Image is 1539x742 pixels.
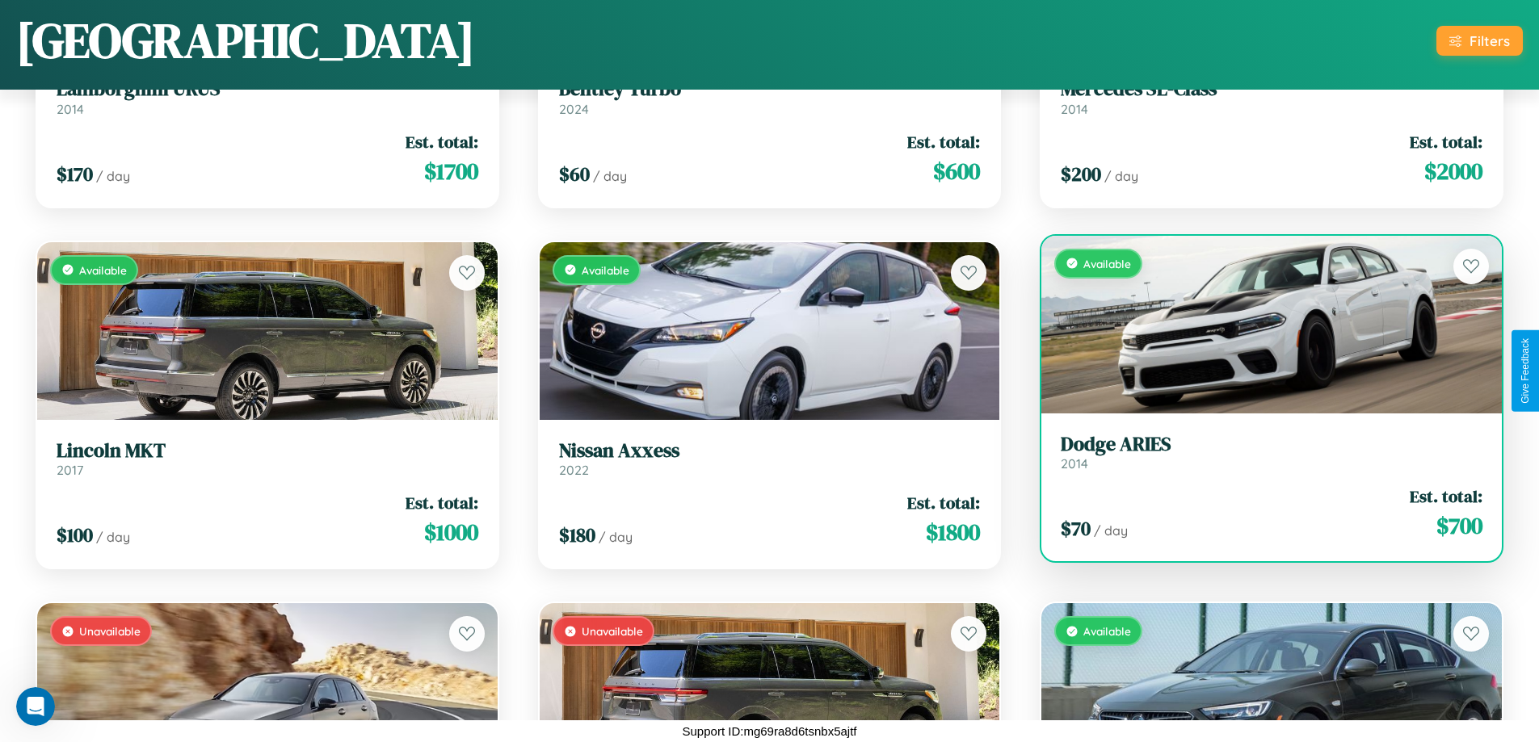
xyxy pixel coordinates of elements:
span: $ 200 [1061,161,1101,187]
h3: Dodge ARIES [1061,433,1482,456]
span: 2014 [1061,101,1088,117]
span: Est. total: [406,130,478,153]
span: / day [1094,522,1128,539]
a: Mercedes SL-Class2014 [1061,78,1482,117]
span: $ 60 [559,161,590,187]
span: Available [582,263,629,277]
h3: Mercedes SL-Class [1061,78,1482,101]
span: 2014 [1061,455,1088,472]
span: Unavailable [582,624,643,638]
span: Available [1083,624,1131,638]
span: Est. total: [1410,484,1482,508]
h3: Bentley Turbo [559,78,981,101]
p: Support ID: mg69ra8d6tsnbx5ajtf [683,720,857,742]
span: Available [79,263,127,277]
div: Filters [1470,32,1510,49]
span: $ 100 [57,522,93,548]
span: $ 170 [57,161,93,187]
span: $ 1800 [926,516,980,548]
span: $ 180 [559,522,595,548]
a: Lamborghini URUS2014 [57,78,478,117]
span: 2022 [559,462,589,478]
span: 2014 [57,101,84,117]
h3: Lamborghini URUS [57,78,478,101]
span: / day [1104,168,1138,184]
span: Est. total: [406,491,478,514]
span: $ 700 [1436,509,1482,542]
a: Nissan Axxess2022 [559,439,981,479]
span: 2024 [559,101,589,117]
span: $ 1700 [424,155,478,187]
span: Available [1083,257,1131,270]
span: $ 70 [1061,515,1091,542]
span: Est. total: [1410,130,1482,153]
a: Dodge ARIES2014 [1061,433,1482,472]
a: Bentley Turbo2024 [559,78,981,117]
span: Est. total: [907,130,980,153]
div: Give Feedback [1520,338,1531,404]
span: $ 2000 [1424,155,1482,187]
span: $ 1000 [424,516,478,548]
h1: [GEOGRAPHIC_DATA] [16,7,475,73]
button: Filters [1436,26,1523,56]
h3: Lincoln MKT [57,439,478,463]
span: 2017 [57,462,83,478]
span: / day [593,168,627,184]
span: Unavailable [79,624,141,638]
a: Lincoln MKT2017 [57,439,478,479]
h3: Nissan Axxess [559,439,981,463]
span: / day [96,168,130,184]
span: / day [599,529,633,545]
span: $ 600 [933,155,980,187]
iframe: Intercom live chat [16,687,55,726]
span: / day [96,529,130,545]
span: Est. total: [907,491,980,514]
